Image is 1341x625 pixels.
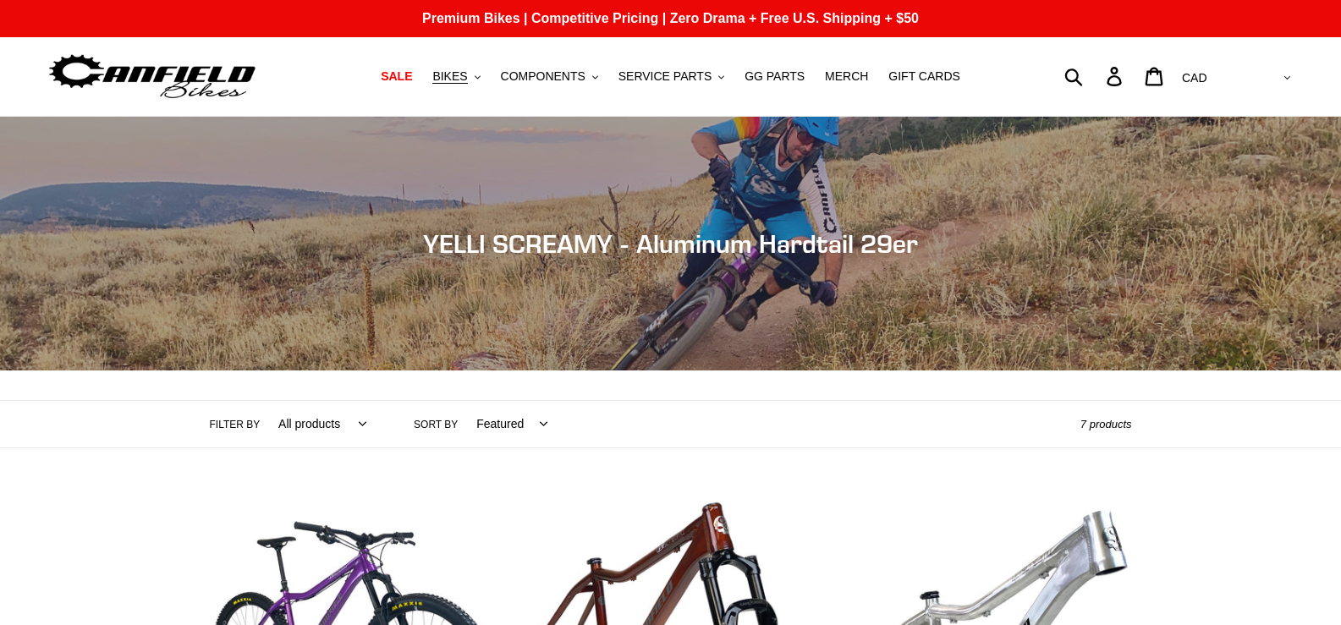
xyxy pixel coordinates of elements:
span: SALE [381,69,412,84]
button: BIKES [424,65,488,88]
a: GIFT CARDS [880,65,969,88]
img: Canfield Bikes [47,50,258,103]
input: Search [1074,58,1117,95]
a: SALE [372,65,420,88]
button: SERVICE PARTS [610,65,733,88]
a: GG PARTS [736,65,813,88]
span: COMPONENTS [501,69,585,84]
a: MERCH [816,65,877,88]
span: GIFT CARDS [888,69,960,84]
span: 7 products [1080,418,1132,430]
span: GG PARTS [745,69,805,84]
span: BIKES [432,69,467,84]
span: SERVICE PARTS [618,69,712,84]
label: Filter by [210,417,261,432]
span: MERCH [825,69,868,84]
span: YELLI SCREAMY - Aluminum Hardtail 29er [423,228,918,259]
label: Sort by [414,417,458,432]
button: COMPONENTS [492,65,607,88]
